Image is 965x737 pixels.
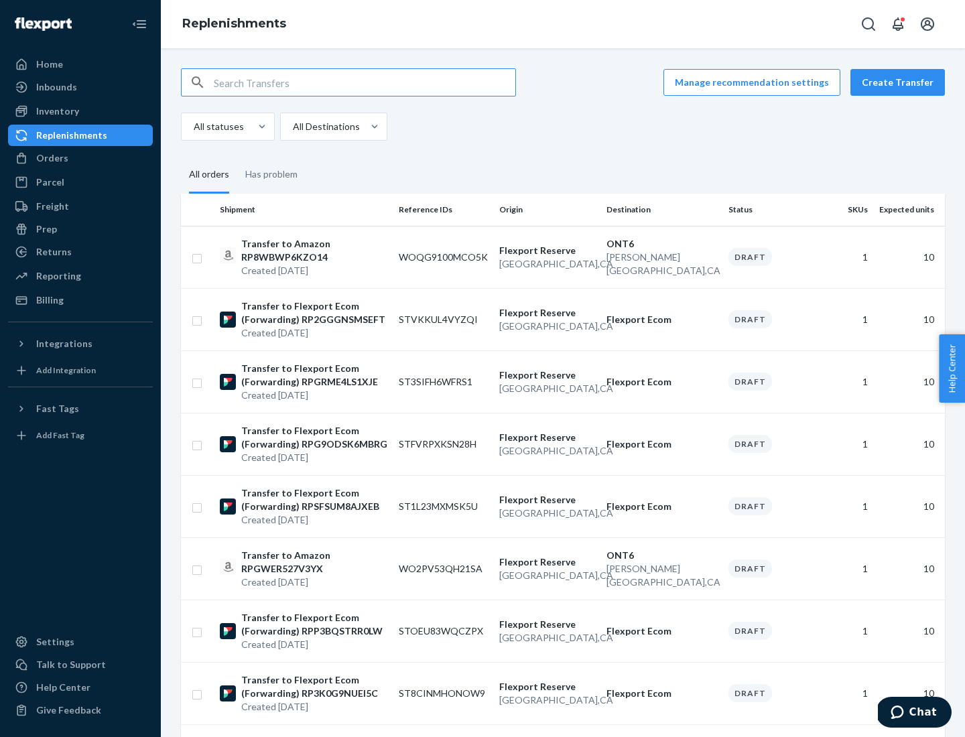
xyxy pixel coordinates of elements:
td: STOEU83WQCZPX [393,600,494,662]
p: Flexport Reserve [499,555,596,569]
td: WOQG9100MCO5K [393,226,494,288]
button: Open account menu [914,11,941,38]
button: Talk to Support [8,654,153,675]
td: 1 [823,537,873,600]
input: All statuses [192,120,194,133]
p: Flexport Reserve [499,431,596,444]
a: Prep [8,218,153,240]
div: Draft [728,310,772,328]
p: Flexport Ecom [606,687,718,700]
a: Parcel [8,172,153,193]
p: [GEOGRAPHIC_DATA] , CA [499,444,596,458]
div: Freight [36,200,69,213]
p: [GEOGRAPHIC_DATA] , CA [499,507,596,520]
img: Flexport logo [15,17,72,31]
p: Flexport Ecom [606,313,718,326]
a: Settings [8,631,153,653]
div: Draft [728,435,772,453]
td: 10 [873,226,945,288]
th: Shipment [214,194,393,226]
div: Draft [728,684,772,702]
td: ST3SIFH6WFRS1 [393,350,494,413]
a: Orders [8,147,153,169]
div: All orders [189,157,229,194]
button: Integrations [8,333,153,354]
td: 10 [873,350,945,413]
td: 1 [823,226,873,288]
p: Transfer to Flexport Ecom (Forwarding) RP3K0G9NUEI5C [241,673,388,700]
p: Flexport Reserve [499,368,596,382]
a: Billing [8,289,153,311]
p: Flexport Ecom [606,375,718,389]
p: Flexport Ecom [606,624,718,638]
p: Flexport Reserve [499,618,596,631]
th: Status [723,194,824,226]
p: [GEOGRAPHIC_DATA] , CA [499,382,596,395]
span: Help Center [939,334,965,403]
p: [GEOGRAPHIC_DATA] , CA [499,257,596,271]
iframe: Opens a widget where you can chat to one of our agents [878,697,952,730]
div: Inventory [36,105,79,118]
div: Draft [728,248,772,266]
p: Transfer to Amazon RPGWER527V3YX [241,549,388,576]
p: Flexport Reserve [499,244,596,257]
p: Transfer to Flexport Ecom (Forwarding) RPP3BQSTRR0LW [241,611,388,638]
p: Flexport Ecom [606,438,718,451]
p: Created [DATE] [241,576,388,589]
div: Billing [36,293,64,307]
div: Help Center [36,681,90,694]
td: 1 [823,662,873,724]
div: Add Fast Tag [36,429,84,441]
td: 1 [823,600,873,662]
div: Draft [728,622,772,640]
a: Returns [8,241,153,263]
th: Origin [494,194,601,226]
a: Add Integration [8,360,153,381]
div: All statuses [194,120,244,133]
input: All Destinations [292,120,293,133]
a: Help Center [8,677,153,698]
td: STVKKUL4VYZQI [393,288,494,350]
p: [GEOGRAPHIC_DATA] , CA [499,320,596,333]
td: 10 [873,475,945,537]
p: [GEOGRAPHIC_DATA] , CA [499,569,596,582]
th: Reference IDs [393,194,494,226]
td: 10 [873,662,945,724]
div: All Destinations [293,120,360,133]
td: WO2PV53QH21SA [393,537,494,600]
button: Manage recommendation settings [663,69,840,96]
td: 10 [873,413,945,475]
p: ONT6 [606,549,718,562]
th: SKUs [823,194,873,226]
p: Created [DATE] [241,264,388,277]
button: Open Search Box [855,11,882,38]
p: [PERSON_NAME][GEOGRAPHIC_DATA] , CA [606,562,718,589]
p: Transfer to Flexport Ecom (Forwarding) RPG9ODSK6MBRG [241,424,388,451]
td: STFVRPXKSN28H [393,413,494,475]
p: Created [DATE] [241,700,388,714]
p: [GEOGRAPHIC_DATA] , CA [499,631,596,645]
a: Reporting [8,265,153,287]
div: Talk to Support [36,658,106,671]
td: ST8CINMHONOW9 [393,662,494,724]
div: Home [36,58,63,71]
td: 10 [873,600,945,662]
p: Transfer to Flexport Ecom (Forwarding) RPGRME4LS1XJE [241,362,388,389]
div: Parcel [36,176,64,189]
p: Flexport Reserve [499,493,596,507]
div: Inbounds [36,80,77,94]
p: Created [DATE] [241,638,388,651]
a: Freight [8,196,153,217]
td: 10 [873,288,945,350]
input: Search Transfers [214,69,515,96]
a: Replenishments [8,125,153,146]
p: Created [DATE] [241,389,388,402]
button: Give Feedback [8,699,153,721]
div: Settings [36,635,74,649]
th: Expected units [873,194,945,226]
p: Transfer to Flexport Ecom (Forwarding) RP2GGGNSMSEFT [241,299,388,326]
td: 1 [823,288,873,350]
div: Draft [728,373,772,391]
p: ONT6 [606,237,718,251]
